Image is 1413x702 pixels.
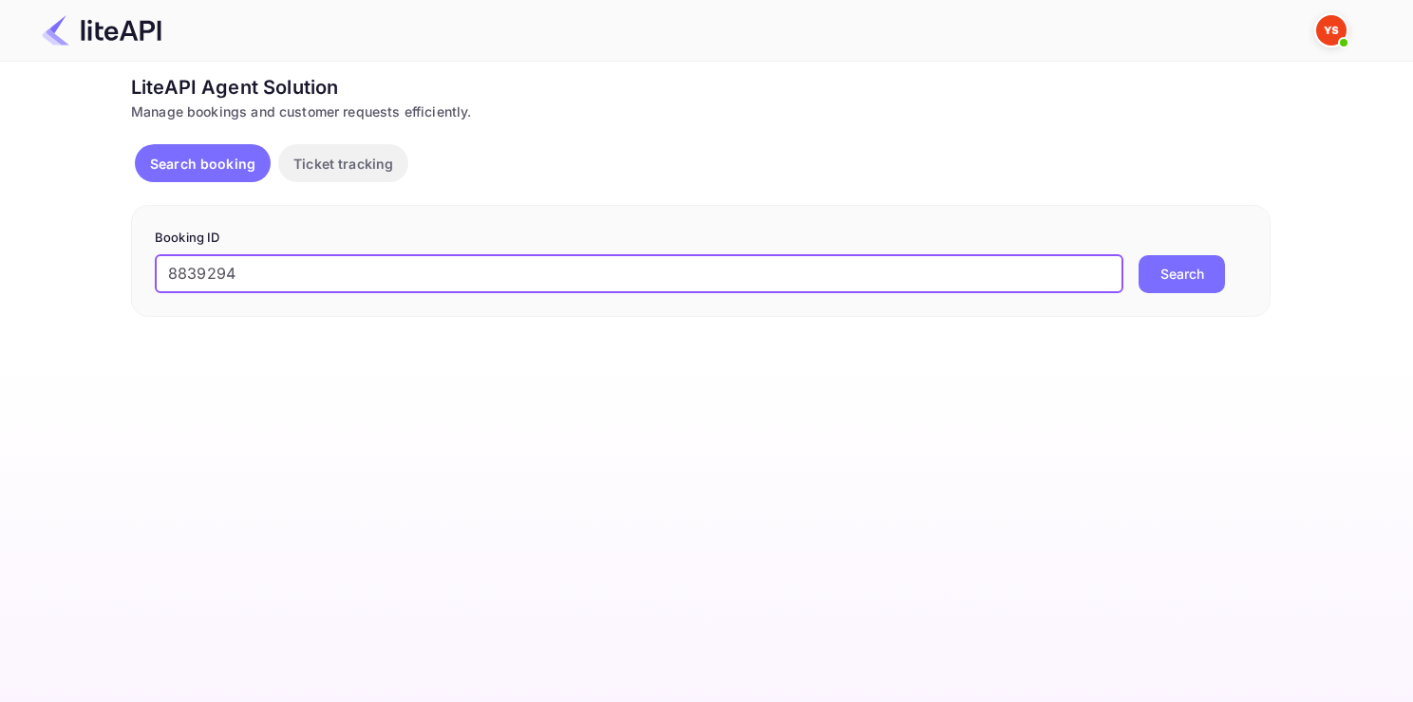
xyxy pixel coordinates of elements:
[155,229,1247,248] p: Booking ID
[1139,255,1225,293] button: Search
[150,154,255,174] p: Search booking
[42,15,161,46] img: LiteAPI Logo
[155,255,1123,293] input: Enter Booking ID (e.g., 63782194)
[293,154,393,174] p: Ticket tracking
[131,73,1271,102] div: LiteAPI Agent Solution
[1316,15,1347,46] img: Yandex Support
[131,102,1271,121] div: Manage bookings and customer requests efficiently.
